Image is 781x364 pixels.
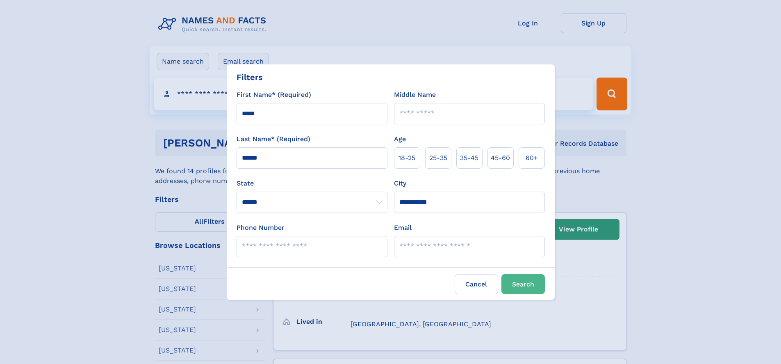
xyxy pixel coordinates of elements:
span: 25‑35 [429,153,447,163]
label: City [394,179,406,188]
label: Middle Name [394,90,436,100]
span: 45‑60 [491,153,510,163]
label: First Name* (Required) [237,90,311,100]
label: Age [394,134,406,144]
label: Cancel [455,274,498,294]
label: Email [394,223,412,233]
span: 35‑45 [460,153,478,163]
label: State [237,179,387,188]
div: Filters [237,71,263,83]
button: Search [501,274,545,294]
label: Last Name* (Required) [237,134,310,144]
label: Phone Number [237,223,285,233]
span: 18‑25 [398,153,415,163]
span: 60+ [526,153,538,163]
